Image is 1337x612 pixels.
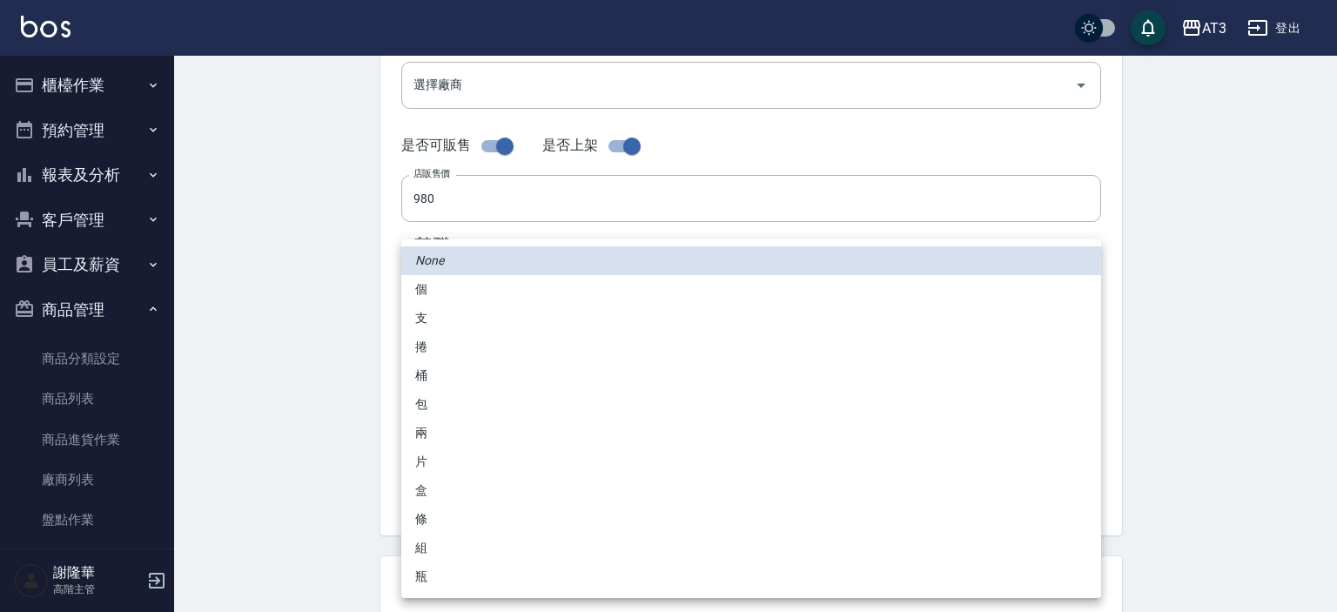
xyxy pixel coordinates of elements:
[401,304,1101,333] li: 支
[401,390,1101,419] li: 包
[401,419,1101,447] li: 兩
[401,275,1101,304] li: 個
[401,333,1101,361] li: 捲
[401,562,1101,591] li: 瓶
[401,447,1101,476] li: 片
[401,476,1101,505] li: 盒
[401,361,1101,390] li: 桶
[415,252,444,270] em: None
[401,505,1101,534] li: 條
[401,534,1101,562] li: 組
